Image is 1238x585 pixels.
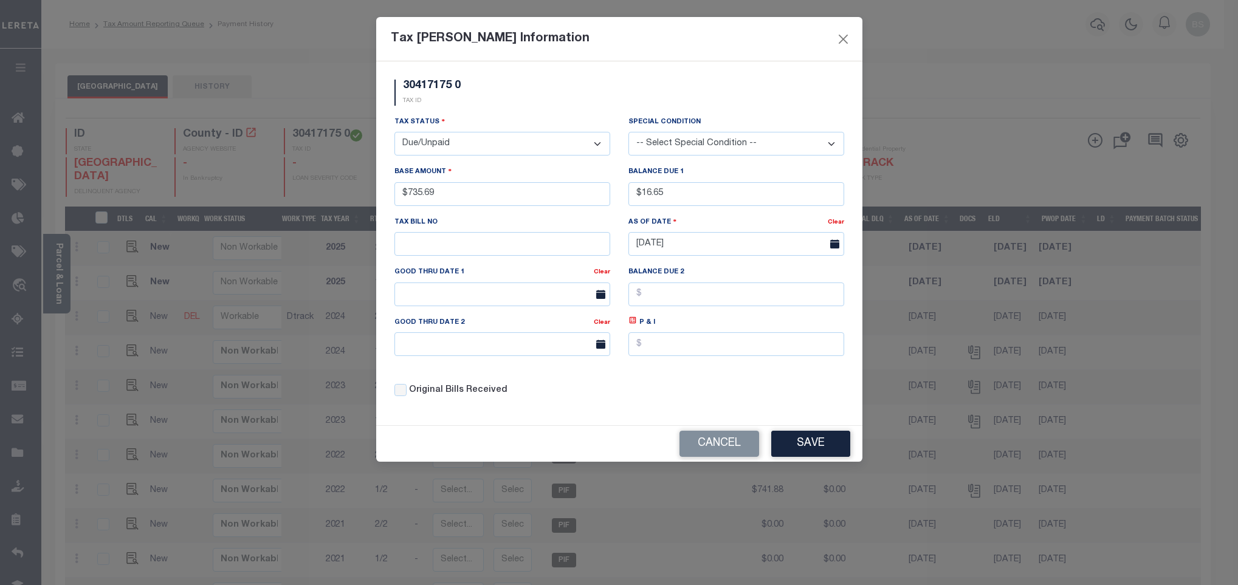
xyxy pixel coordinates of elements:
[394,217,438,228] label: Tax Bill No
[628,332,844,356] input: $
[594,269,610,275] a: Clear
[828,219,844,225] a: Clear
[771,431,850,457] button: Save
[679,431,759,457] button: Cancel
[394,182,610,206] input: $
[628,167,684,177] label: Balance Due 1
[409,384,507,397] label: Original Bills Received
[394,116,445,128] label: Tax Status
[394,318,467,328] label: Good Thru Date 2
[394,166,452,177] label: Base Amount
[628,267,684,278] label: Balance Due 2
[639,318,655,328] label: P & I
[628,117,701,128] label: Special Condition
[594,320,610,326] a: Clear
[628,216,677,228] label: As Of Date
[628,282,844,306] input: $
[394,267,467,278] label: Good Thru Date 1
[403,80,461,93] h5: 30417175 0
[628,182,844,206] input: $
[403,97,461,106] p: TAX ID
